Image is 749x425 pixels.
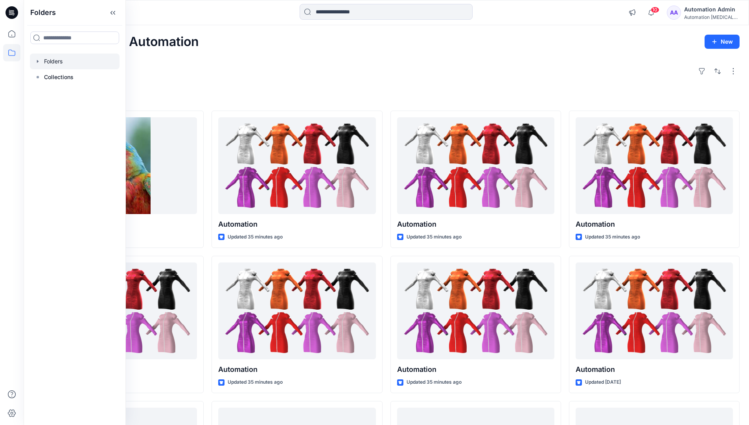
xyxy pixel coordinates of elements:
a: Automation [397,117,554,214]
a: Automation [576,262,733,360]
p: Automation [397,219,554,230]
p: Automation [218,219,375,230]
div: Automation [MEDICAL_DATA]... [684,14,739,20]
p: Automation [218,364,375,375]
h4: Styles [33,93,740,103]
a: Automation [576,117,733,214]
p: Updated 35 minutes ago [407,378,462,386]
div: AA [667,6,681,20]
p: Updated 35 minutes ago [228,233,283,241]
p: Updated 35 minutes ago [228,378,283,386]
div: Automation Admin [684,5,739,14]
p: Updated [DATE] [585,378,621,386]
span: 10 [651,7,659,13]
button: New [705,35,740,49]
p: Automation [576,219,733,230]
a: Automation [218,117,375,214]
p: Collections [44,72,74,82]
p: Updated 35 minutes ago [585,233,640,241]
a: Automation [397,262,554,360]
a: Automation [218,262,375,360]
p: Updated 35 minutes ago [407,233,462,241]
p: Automation [397,364,554,375]
p: Automation [576,364,733,375]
